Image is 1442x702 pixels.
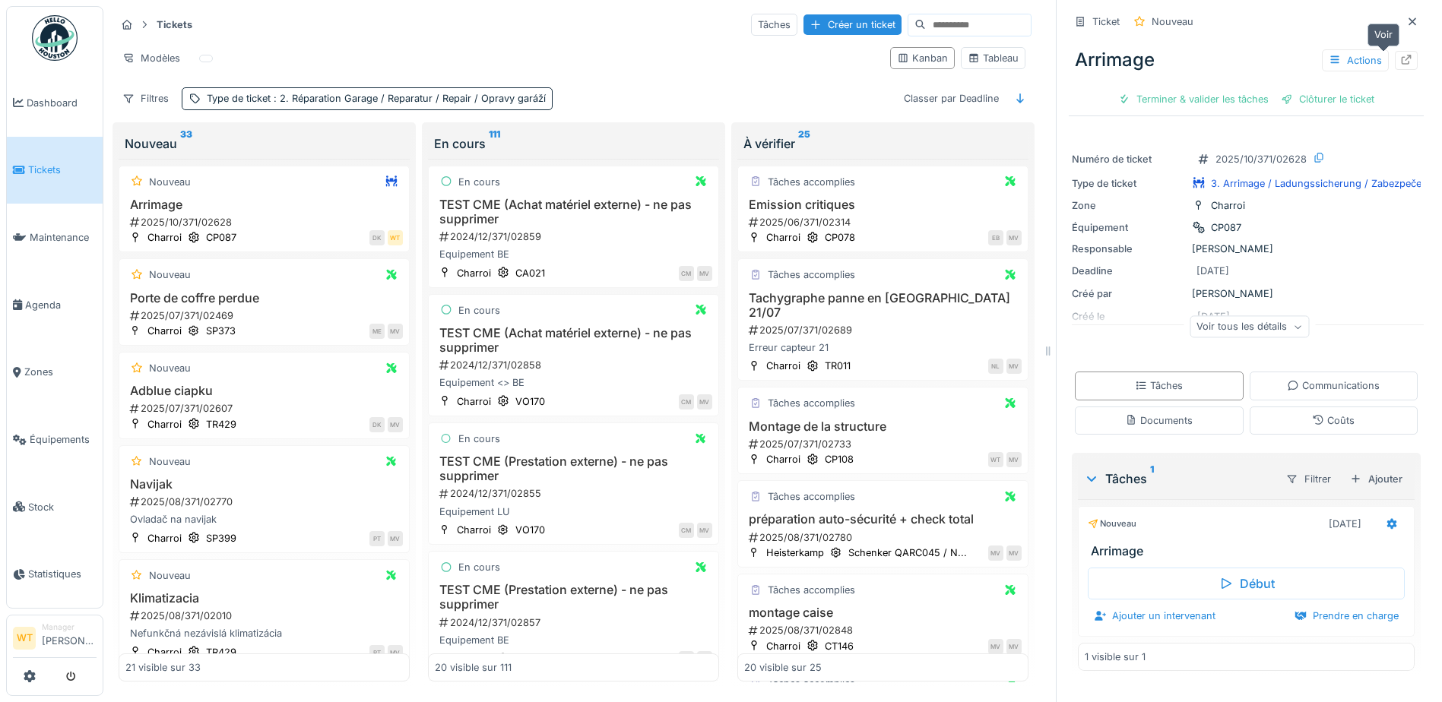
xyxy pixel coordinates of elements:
a: Zones [7,339,103,406]
div: Charroi [766,452,800,466]
div: MV [1006,545,1022,561]
li: WT [13,627,36,650]
div: Clôturer le ticket [1275,89,1380,109]
h3: montage caise [744,606,1022,620]
div: Coûts [1312,413,1355,428]
h3: TEST CME (Achat matériel externe) - ne pas supprimer [435,326,712,355]
div: En cours [458,432,500,446]
h3: TEST CME (Prestation externe) - ne pas supprimer [435,454,712,483]
div: 2025/08/371/02770 [128,495,403,509]
div: En cours [458,560,500,574]
div: Charroi [766,359,800,373]
div: 20 visible sur 25 [744,660,822,675]
div: Nouveau [1152,14,1193,29]
div: Voir [1368,24,1399,46]
div: CM [679,394,694,409]
div: Créer un ticket [803,14,902,35]
div: Classer par Deadline [897,87,1006,109]
div: ME [369,324,385,339]
div: 21 visible sur 33 [125,660,201,675]
div: Heisterkamp [766,545,824,560]
div: MV [1006,359,1022,374]
div: Équipement [1072,220,1186,235]
a: Équipements [7,406,103,473]
div: Ajouter un intervenant [1088,606,1222,626]
div: [DATE] [1329,517,1361,531]
div: PT [369,645,385,660]
div: Début [1088,568,1405,599]
img: Badge_color-CXgf-gQk.svg [32,15,78,61]
div: Nouveau [125,134,404,153]
div: Modèles [116,47,187,69]
div: En cours [434,134,713,153]
div: MV [697,266,712,281]
div: [PERSON_NAME] [1072,242,1421,256]
a: Maintenance [7,204,103,271]
div: CP078 [825,230,855,245]
div: Tâches accomplies [768,267,855,282]
div: Charroi [147,645,182,659]
div: TR429 [206,417,236,432]
div: Charroi [457,651,491,666]
span: Zones [24,365,97,379]
strong: Tickets [151,17,198,32]
div: Tâches accomplies [768,489,855,504]
div: CT146 [825,639,854,653]
div: Tableau [968,51,1019,65]
sup: 1 [1150,470,1154,488]
div: Charroi [457,266,491,280]
div: Filtres [116,87,176,109]
div: 2025/10/371/02628 [128,215,403,229]
span: Dashboard [27,96,97,110]
div: SP399 [206,531,236,545]
div: CP108 [825,452,854,466]
div: Nouveau [149,175,191,189]
div: Manager [42,621,97,633]
sup: 25 [798,134,810,153]
h3: TEST CME (Achat matériel externe) - ne pas supprimer [435,198,712,226]
div: Numéro de ticket [1072,152,1186,166]
div: CA021 [515,266,545,280]
a: Dashboard [7,69,103,137]
div: Documents [1125,413,1193,428]
div: Equipement <> BE [435,375,712,390]
span: : 2. Réparation Garage / Reparatur / Repair / Opravy garáží [271,93,546,104]
div: TR429 [206,645,236,659]
div: Créé par [1072,286,1186,301]
div: Charroi [147,230,182,245]
div: WT [988,452,1003,467]
h3: Emission critiques [744,198,1022,212]
div: Actions [1322,49,1389,71]
div: Charroi [147,417,182,432]
sup: 111 [489,134,500,153]
div: Nouveau [149,454,191,469]
span: Maintenance [30,230,97,245]
div: NL [988,359,1003,374]
div: Deadline [1072,264,1186,278]
div: Nefunkčná nezávislá klimatizácia [125,626,403,640]
div: EB [988,230,1003,245]
div: Arrimage [1069,40,1424,80]
a: Tickets [7,137,103,204]
div: Terminer & valider les tâches [1112,89,1275,109]
div: 20 visible sur 111 [435,660,512,675]
div: Tâches [1084,470,1273,488]
sup: 33 [180,134,192,153]
a: WT Manager[PERSON_NAME] [13,621,97,658]
div: Tâches [751,14,797,36]
div: MV [697,394,712,409]
div: TR011 [825,359,851,373]
div: CM [679,523,694,538]
div: 2024/12/371/02855 [438,486,712,501]
div: WT [388,230,403,245]
div: Erreur capteur 21 [744,340,1022,355]
div: Charroi [457,394,491,409]
div: Tâches accomplies [768,396,855,410]
div: Nouveau [149,361,191,375]
div: Nouveau [149,267,191,282]
div: 2025/07/371/02469 [128,308,403,323]
div: Ticket [1092,14,1120,29]
div: [PERSON_NAME] [1072,286,1421,301]
li: [PERSON_NAME] [42,621,97,654]
div: Tâches accomplies [768,583,855,597]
